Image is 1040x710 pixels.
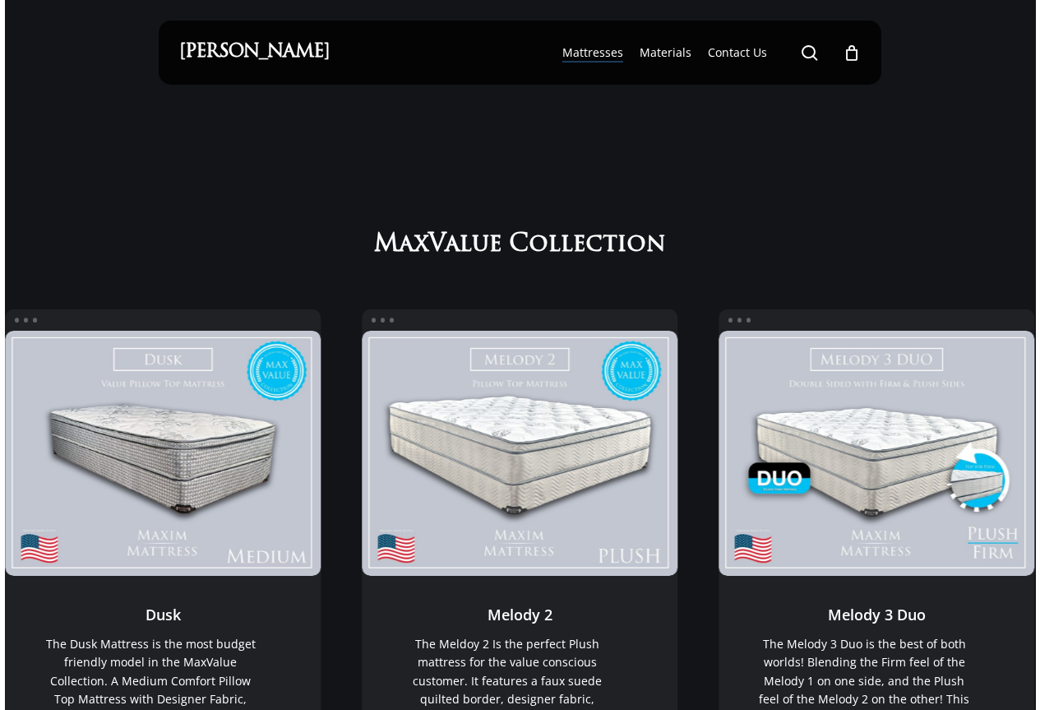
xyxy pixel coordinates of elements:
a: [PERSON_NAME] [179,44,330,62]
span: Materials [640,44,691,60]
a: Materials [640,44,691,61]
span: Contact Us [708,44,767,60]
span: Mattresses [562,44,623,60]
nav: Main Menu [554,21,861,85]
span: Collection [509,231,666,260]
span: MaxValue [374,231,502,260]
a: Cart [843,44,861,62]
a: Mattresses [562,44,623,61]
h2: MaxValue Collection [341,230,699,260]
a: Contact Us [708,44,767,61]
